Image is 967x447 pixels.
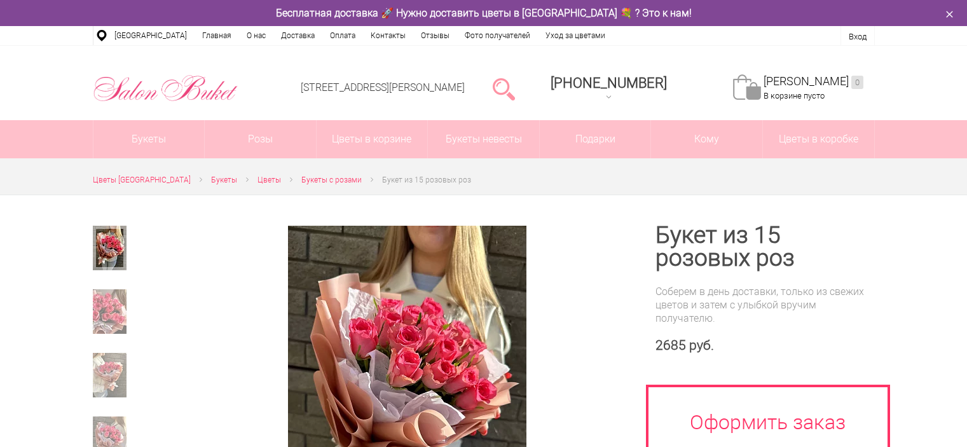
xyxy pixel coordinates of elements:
a: Букеты [211,174,237,187]
div: Бесплатная доставка 🚀 Нужно доставить цветы в [GEOGRAPHIC_DATA] 💐 ? Это к нам! [83,6,884,20]
span: В корзине пусто [764,91,825,100]
a: Отзывы [413,26,457,45]
a: Цветы в корзине [317,120,428,158]
a: Цветы [GEOGRAPHIC_DATA] [93,174,191,187]
a: Доставка [273,26,322,45]
span: [PHONE_NUMBER] [551,75,667,91]
a: Розы [205,120,316,158]
span: Букет из 15 розовых роз [382,175,471,184]
a: Букеты невесты [428,120,539,158]
a: Уход за цветами [538,26,613,45]
h1: Букет из 15 розовых роз [655,224,875,270]
div: Соберем в день доставки, только из свежих цветов и затем с улыбкой вручим получателю. [655,285,875,325]
img: Цветы Нижний Новгород [93,72,238,105]
a: [GEOGRAPHIC_DATA] [107,26,195,45]
a: Контакты [363,26,413,45]
span: Цветы [GEOGRAPHIC_DATA] [93,175,191,184]
a: Главная [195,26,239,45]
a: [PERSON_NAME] [764,74,863,89]
a: [PHONE_NUMBER] [543,71,675,107]
ins: 0 [851,76,863,89]
a: [STREET_ADDRESS][PERSON_NAME] [301,81,465,93]
div: 2685 руб. [655,338,875,354]
a: Цветы в коробке [763,120,874,158]
a: О нас [239,26,273,45]
a: Цветы [257,174,281,187]
span: Букеты [211,175,237,184]
span: Букеты с розами [301,175,362,184]
a: Подарки [540,120,651,158]
span: Кому [651,120,762,158]
a: Букеты с розами [301,174,362,187]
a: Букеты [93,120,205,158]
a: Фото получателей [457,26,538,45]
a: Оплата [322,26,363,45]
a: Вход [849,32,867,41]
span: Цветы [257,175,281,184]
